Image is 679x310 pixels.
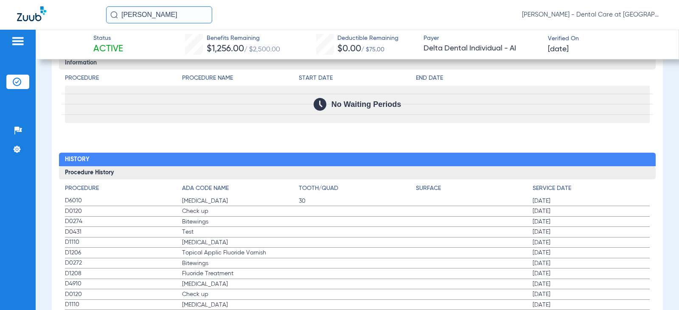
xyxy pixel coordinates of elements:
span: / $2,500.00 [244,46,280,53]
span: D1110 [65,300,182,309]
h4: Procedure [65,74,182,83]
span: [DATE] [533,280,649,288]
h4: Procedure Name [182,74,299,83]
span: D0274 [65,217,182,226]
span: [DATE] [533,301,649,309]
h4: End Date [416,74,650,83]
span: D0120 [65,290,182,299]
span: [MEDICAL_DATA] [182,197,299,205]
span: [MEDICAL_DATA] [182,238,299,247]
span: [MEDICAL_DATA] [182,280,299,288]
span: 30 [299,197,415,205]
app-breakdown-title: Start Date [299,74,415,86]
span: [DATE] [533,269,649,278]
span: [DATE] [533,259,649,268]
app-breakdown-title: Procedure Name [182,74,299,86]
span: [PERSON_NAME] - Dental Care at [GEOGRAPHIC_DATA] [522,11,662,19]
app-breakdown-title: Procedure [65,74,182,86]
span: D0120 [65,207,182,216]
span: D1208 [65,269,182,278]
span: D0431 [65,228,182,237]
span: Fluoride Treatment [182,269,299,278]
span: [DATE] [548,44,569,55]
span: / $75.00 [361,47,384,53]
span: [DATE] [533,249,649,257]
h4: Service Date [533,184,649,193]
h3: Information [59,56,655,70]
span: Deductible Remaining [337,34,398,43]
app-breakdown-title: ADA Code Name [182,184,299,196]
app-breakdown-title: Procedure [65,184,182,196]
img: Zuub Logo [17,6,46,21]
span: [DATE] [533,228,649,236]
span: D1206 [65,249,182,257]
span: Payer [424,34,541,43]
span: D4910 [65,279,182,288]
h4: Start Date [299,74,415,83]
span: [DATE] [533,207,649,215]
span: Verified On [548,34,665,43]
span: [DATE] [533,218,649,226]
span: Status [93,34,123,43]
img: hamburger-icon [11,36,25,46]
span: [DATE] [533,197,649,205]
span: Check up [182,290,299,299]
span: Bitewings [182,259,299,268]
span: Active [93,43,123,55]
h4: Procedure [65,184,182,193]
span: Check up [182,207,299,215]
span: No Waiting Periods [331,100,401,109]
span: $0.00 [337,45,361,53]
span: [DATE] [533,238,649,247]
h4: Tooth/Quad [299,184,415,193]
span: D6010 [65,196,182,205]
img: Search Icon [110,11,118,19]
span: D0272 [65,259,182,268]
app-breakdown-title: Surface [416,184,533,196]
span: $1,256.00 [207,45,244,53]
span: D1110 [65,238,182,247]
span: [MEDICAL_DATA] [182,301,299,309]
app-breakdown-title: End Date [416,74,650,86]
h4: Surface [416,184,533,193]
img: Calendar [314,98,326,111]
span: Bitewings [182,218,299,226]
span: Delta Dental Individual - AI [424,43,541,54]
app-breakdown-title: Tooth/Quad [299,184,415,196]
input: Search for patients [106,6,212,23]
span: Test [182,228,299,236]
h4: ADA Code Name [182,184,299,193]
h3: Procedure History [59,166,655,180]
h2: History [59,153,655,166]
span: Topical Applic Fluoride Varnish [182,249,299,257]
span: [DATE] [533,290,649,299]
app-breakdown-title: Service Date [533,184,649,196]
span: Benefits Remaining [207,34,280,43]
